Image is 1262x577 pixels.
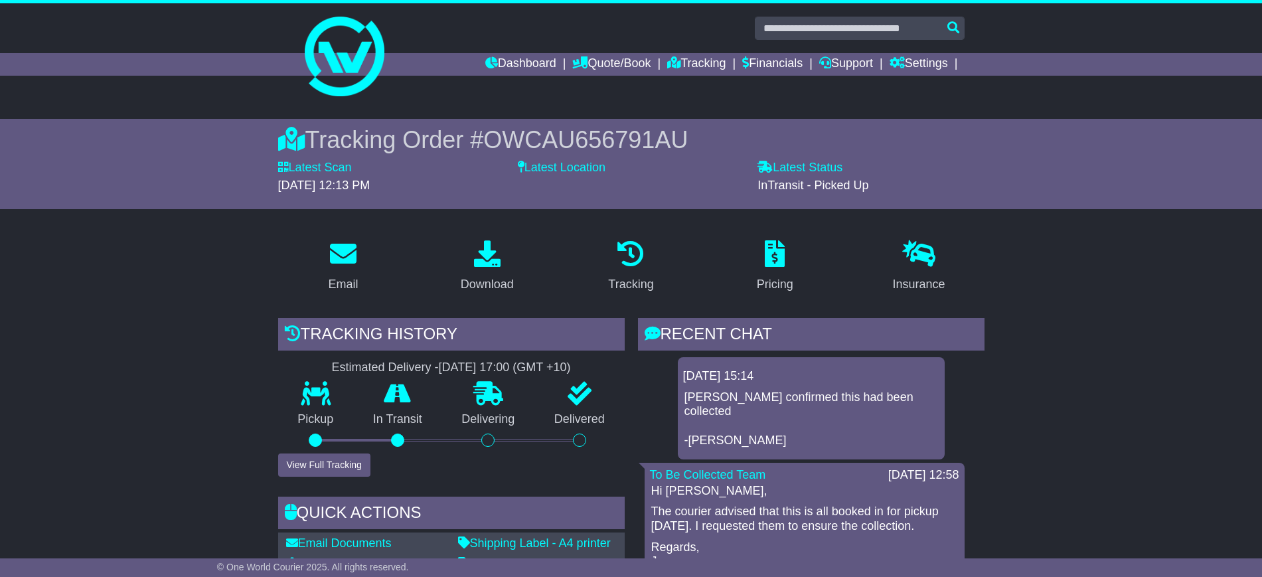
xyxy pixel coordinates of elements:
[638,318,985,354] div: RECENT CHAT
[319,236,366,298] a: Email
[884,236,954,298] a: Insurance
[651,540,958,569] p: Regards, Joy
[461,276,514,293] div: Download
[890,53,948,76] a: Settings
[458,536,611,550] a: Shipping Label - A4 printer
[757,161,842,175] label: Latest Status
[683,369,939,384] div: [DATE] 15:14
[439,361,571,375] div: [DATE] 17:00 (GMT +10)
[819,53,873,76] a: Support
[278,497,625,533] div: Quick Actions
[483,126,688,153] span: OWCAU656791AU
[572,53,651,76] a: Quote/Book
[651,505,958,533] p: The courier advised that this is all booked in for pickup [DATE]. I requested them to ensure the ...
[278,161,352,175] label: Latest Scan
[485,53,556,76] a: Dashboard
[742,53,803,76] a: Financials
[888,468,959,483] div: [DATE] 12:58
[286,557,415,570] a: Download Documents
[278,318,625,354] div: Tracking history
[278,412,354,427] p: Pickup
[442,412,535,427] p: Delivering
[328,276,358,293] div: Email
[278,125,985,154] div: Tracking Order #
[278,179,370,192] span: [DATE] 12:13 PM
[286,536,392,550] a: Email Documents
[893,276,945,293] div: Insurance
[748,236,802,298] a: Pricing
[353,412,442,427] p: In Transit
[667,53,726,76] a: Tracking
[518,161,605,175] label: Latest Location
[651,484,958,499] p: Hi [PERSON_NAME],
[757,179,868,192] span: InTransit - Picked Up
[534,412,625,427] p: Delivered
[278,453,370,477] button: View Full Tracking
[452,236,522,298] a: Download
[599,236,662,298] a: Tracking
[217,562,409,572] span: © One World Courier 2025. All rights reserved.
[650,468,766,481] a: To Be Collected Team
[278,361,625,375] div: Estimated Delivery -
[684,390,938,448] p: [PERSON_NAME] confirmed this had been collected -[PERSON_NAME]
[757,276,793,293] div: Pricing
[608,276,653,293] div: Tracking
